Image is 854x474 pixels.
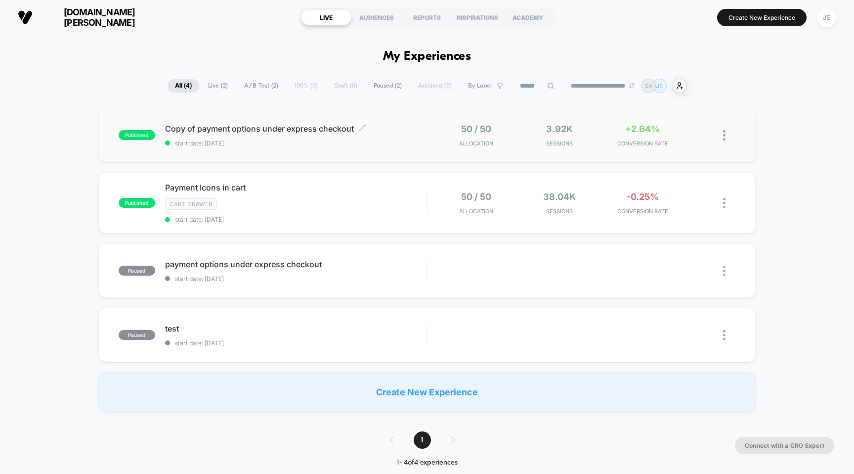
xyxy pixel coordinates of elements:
input: Seek [7,211,430,221]
div: JE [817,8,836,27]
img: end [629,83,635,89]
span: -0.25% [627,191,659,202]
p: SA [644,82,652,90]
span: start date: [DATE] [165,339,427,347]
button: JE [814,7,839,28]
button: Connect with a CRO Expert [735,437,834,454]
span: Paused ( 2 ) [366,79,409,93]
div: ACADEMY [503,9,553,25]
span: test [165,324,427,333]
span: Sessions [520,140,598,147]
p: JE [656,82,663,90]
span: start date: [DATE] [165,275,427,283]
span: paused [119,330,155,340]
span: Live ( 2 ) [201,79,235,93]
span: Payment Icons in cart [165,183,427,192]
img: close [723,130,726,141]
span: +2.64% [625,124,660,134]
span: 50 / 50 [461,124,491,134]
span: 1 [414,431,431,449]
span: Allocation [459,140,493,147]
span: A/B Test ( 2 ) [237,79,286,93]
span: [DOMAIN_NAME][PERSON_NAME] [40,7,159,28]
span: start date: [DATE] [165,140,427,147]
h1: My Experiences [383,49,471,64]
span: published [119,130,155,140]
span: paused [119,266,155,276]
div: Current time [295,227,317,238]
img: close [723,266,726,276]
span: All ( 4 ) [168,79,199,93]
div: Create New Experience [98,372,756,412]
span: published [119,198,155,208]
span: By Label [468,82,492,90]
span: CONVERSION RATE [603,208,682,215]
span: 38.04k [543,191,576,202]
span: Copy of payment options under express checkout [165,124,427,134]
button: Play, NEW DEMO 2025-VEED.mp4 [206,111,230,135]
img: close [723,330,726,340]
span: CONVERSION RATE [603,140,682,147]
div: INSPIRATIONS [452,9,503,25]
button: Create New Experience [717,9,807,26]
span: 3.92k [546,124,573,134]
div: LIVE [301,9,351,25]
div: 1 - 4 of 4 experiences [380,459,475,467]
img: Visually logo [18,10,33,25]
input: Volume [364,228,394,237]
span: start date: [DATE] [165,216,427,223]
span: Sessions [520,208,598,215]
button: [DOMAIN_NAME][PERSON_NAME] [15,6,162,28]
div: REPORTS [402,9,452,25]
button: Play, NEW DEMO 2025-VEED.mp4 [5,225,21,240]
span: Allocation [459,208,493,215]
span: cart drawer [165,198,217,210]
span: payment options under express checkout [165,259,427,269]
img: close [723,198,726,208]
div: Duration [319,227,345,238]
div: AUDIENCES [351,9,402,25]
span: 50 / 50 [461,191,491,202]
